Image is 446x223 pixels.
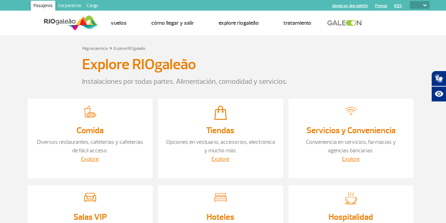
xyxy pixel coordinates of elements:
[166,139,275,154] a: Opciones en vestuario, accesorios, electrónica y mucho más.
[110,44,112,52] a: >
[332,4,368,8] a: tienda on-line galeOn
[114,46,146,51] a: Explore RIOgaleão
[431,71,446,102] div: Plugin de acessibilidade da Hand Talk.
[342,155,360,163] a: Explore
[73,212,107,222] a: Salas VIP
[375,4,387,8] a: Prensa
[207,212,234,222] a: Hoteles
[151,19,194,27] a: Cómo llegar y salir
[394,4,402,8] a: RQS
[329,212,373,222] a: Hospitalidad
[219,19,259,27] a: Explore RIOgaleão
[283,19,311,27] a: Tratamiento
[82,76,364,87] p: Instalaciones por todas partes. Alimentación, comodidad y servicios.
[212,155,229,163] a: Explore
[82,46,108,51] a: Página de inicio
[82,56,196,74] h3: Explore RIOgaleão
[431,71,446,86] button: Abrir tradutor de língua de sinais.
[84,1,101,12] a: Cargo
[306,125,396,136] a: Servicios y Conveniencia
[77,125,104,136] a: Comida
[55,1,84,12] a: Corporativo
[37,139,143,154] a: Diversos restaurantes, cafeterías y cafeterías de fácil acceso.
[31,1,55,12] a: Pasajeros
[431,86,446,102] button: Abrir recursos assistivos.
[206,125,234,136] a: Tiendas
[306,139,396,154] a: Conveniencia en servicios, farmacias y agencias bancarias.
[111,19,127,27] a: Vuelos
[81,155,99,163] a: Explore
